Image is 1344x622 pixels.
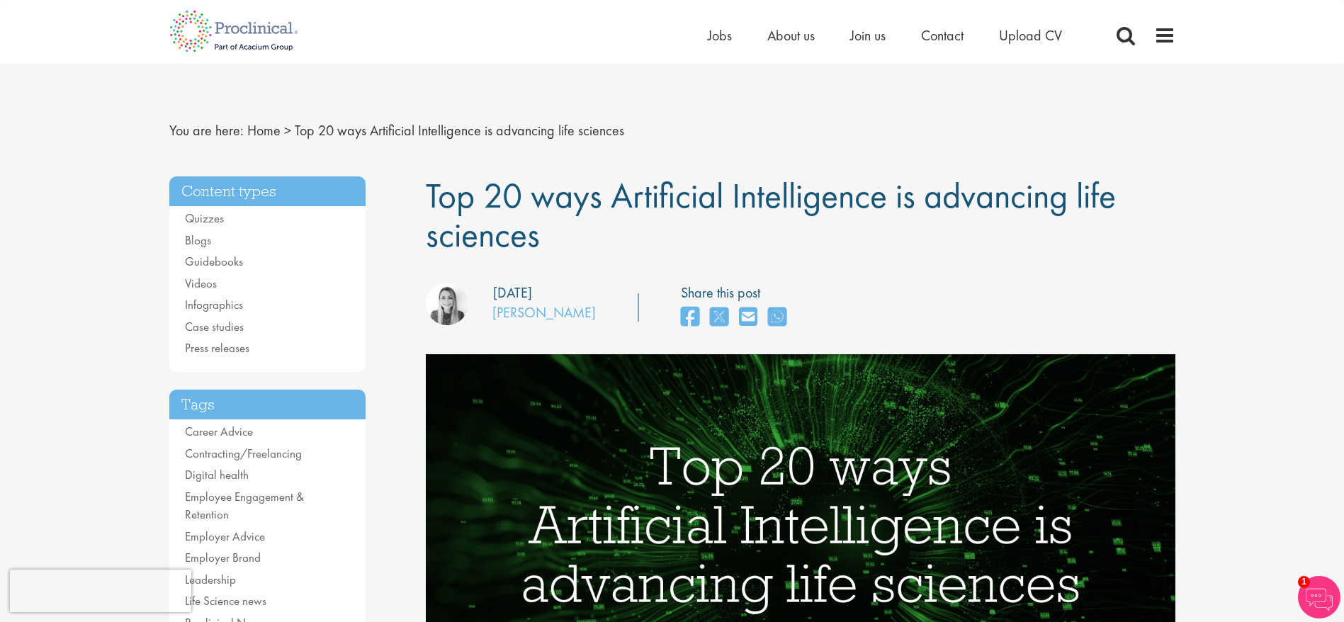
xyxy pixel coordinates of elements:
[169,121,244,140] span: You are here:
[247,121,281,140] a: breadcrumb link
[185,210,224,226] a: Quizzes
[921,26,964,45] a: Contact
[185,297,243,312] a: Infographics
[295,121,624,140] span: Top 20 ways Artificial Intelligence is advancing life sciences
[426,173,1116,257] span: Top 20 ways Artificial Intelligence is advancing life sciences
[185,232,211,248] a: Blogs
[681,302,699,333] a: share on facebook
[999,26,1062,45] a: Upload CV
[169,390,366,420] h3: Tags
[185,340,249,356] a: Press releases
[185,528,265,544] a: Employer Advice
[426,283,468,325] img: Hannah Burke
[169,176,366,207] h3: Content types
[493,283,532,303] div: [DATE]
[185,550,261,565] a: Employer Brand
[739,302,757,333] a: share on email
[185,489,304,523] a: Employee Engagement & Retention
[767,26,815,45] a: About us
[185,424,253,439] a: Career Advice
[768,302,786,333] a: share on whats app
[681,283,794,303] label: Share this post
[185,276,217,291] a: Videos
[710,302,728,333] a: share on twitter
[1298,576,1310,588] span: 1
[185,319,244,334] a: Case studies
[492,303,596,322] a: [PERSON_NAME]
[185,254,243,269] a: Guidebooks
[708,26,732,45] a: Jobs
[185,446,302,461] a: Contracting/Freelancing
[284,121,291,140] span: >
[185,572,236,587] a: Leadership
[10,570,191,612] iframe: reCAPTCHA
[185,593,266,609] a: Life Science news
[850,26,886,45] a: Join us
[185,467,249,482] a: Digital health
[1298,576,1340,618] img: Chatbot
